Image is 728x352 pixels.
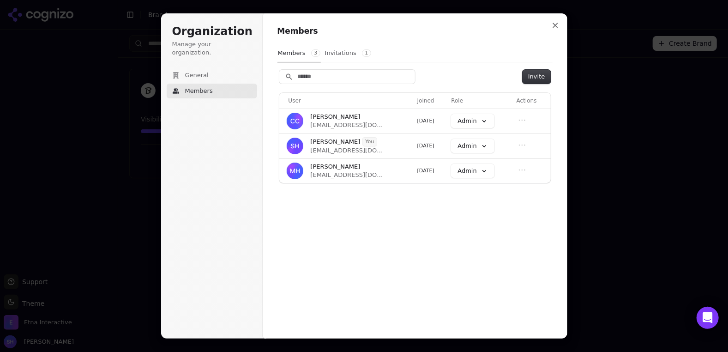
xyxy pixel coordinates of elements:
[287,163,303,179] img: Michael Hoskison
[311,138,361,146] span: [PERSON_NAME]
[311,146,384,155] span: [EMAIL_ADDRESS][DOMAIN_NAME]
[517,164,528,176] button: Open menu
[362,49,371,57] span: 1
[513,93,551,109] th: Actions
[414,93,448,109] th: Joined
[697,307,719,329] div: Open Intercom Messenger
[325,44,372,62] button: Invitations
[447,93,512,109] th: Role
[417,118,434,124] span: [DATE]
[311,113,361,121] span: [PERSON_NAME]
[451,139,494,153] button: Admin
[417,168,434,174] span: [DATE]
[523,70,550,84] button: Invite
[517,115,528,126] button: Open menu
[185,87,213,95] span: Members
[167,68,257,83] button: General
[277,26,553,37] h1: Members
[167,84,257,98] button: Members
[287,138,303,154] img: Shawn Hall
[363,138,377,146] span: You
[451,114,494,128] button: Admin
[451,164,494,178] button: Admin
[311,163,361,171] span: [PERSON_NAME]
[172,24,252,39] h1: Organization
[277,44,321,62] button: Members
[185,71,209,79] span: General
[517,140,528,151] button: Open menu
[279,70,415,84] input: Search
[547,17,564,34] button: Close modal
[417,143,434,149] span: [DATE]
[311,121,384,129] span: [EMAIL_ADDRESS][DOMAIN_NAME]
[172,40,252,57] p: Manage your organization.
[287,113,303,129] img: Caleb Cini
[279,93,414,109] th: User
[311,171,384,179] span: [EMAIL_ADDRESS][DOMAIN_NAME]
[311,49,320,57] span: 3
